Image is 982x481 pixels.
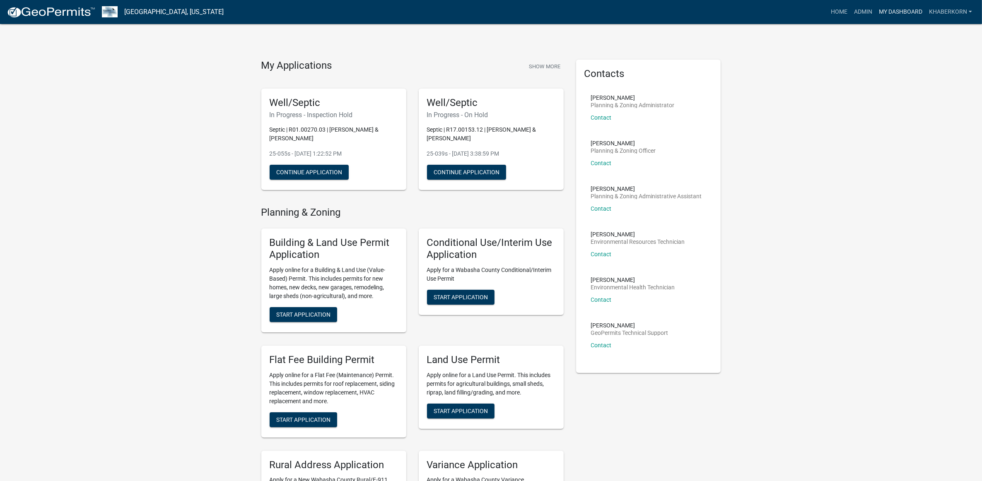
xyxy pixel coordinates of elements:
a: Admin [851,4,876,20]
h5: Well/Septic [270,97,398,109]
p: Environmental Resources Technician [591,239,685,245]
p: Septic | R01.00270.03 | [PERSON_NAME] & [PERSON_NAME] [270,125,398,143]
p: Planning & Zoning Officer [591,148,656,154]
p: Planning & Zoning Administrative Assistant [591,193,702,199]
a: Contact [591,342,612,349]
p: Environmental Health Technician [591,284,675,290]
p: Apply online for a Building & Land Use (Value-Based) Permit. This includes permits for new homes,... [270,266,398,301]
a: Contact [591,251,612,257]
h5: Well/Septic [427,97,555,109]
p: GeoPermits Technical Support [591,330,668,336]
h6: In Progress - Inspection Hold [270,111,398,119]
a: Contact [591,160,612,166]
button: Continue Application [427,165,506,180]
button: Show More [526,60,564,73]
p: 25-039s - [DATE] 3:38:59 PM [427,149,555,158]
p: [PERSON_NAME] [591,231,685,237]
button: Start Application [427,404,495,418]
h5: Conditional Use/Interim Use Application [427,237,555,261]
h5: Variance Application [427,459,555,471]
p: Apply online for a Flat Fee (Maintenance) Permit. This includes permits for roof replacement, sid... [270,371,398,406]
a: My Dashboard [876,4,926,20]
a: Home [828,4,851,20]
h4: Planning & Zoning [261,207,564,219]
button: Start Application [427,290,495,305]
p: [PERSON_NAME] [591,140,656,146]
button: Continue Application [270,165,349,180]
button: Start Application [270,412,337,427]
p: Septic | R17.00153.12 | [PERSON_NAME] & [PERSON_NAME] [427,125,555,143]
h5: Contacts [584,68,713,80]
p: Apply online for a Land Use Permit. This includes permits for agricultural buildings, small sheds... [427,371,555,397]
a: khaberkorn [926,4,975,20]
h5: Building & Land Use Permit Application [270,237,398,261]
p: [PERSON_NAME] [591,95,675,101]
span: Start Application [434,407,488,414]
p: [PERSON_NAME] [591,277,675,283]
a: Contact [591,205,612,212]
p: Apply for a Wabasha County Conditional/Interim Use Permit [427,266,555,283]
p: [PERSON_NAME] [591,186,702,192]
span: Start Application [276,311,331,317]
p: [PERSON_NAME] [591,322,668,328]
h5: Land Use Permit [427,354,555,366]
span: Start Application [434,293,488,300]
img: Wabasha County, Minnesota [102,6,118,17]
a: [GEOGRAPHIC_DATA], [US_STATE] [124,5,224,19]
a: Contact [591,296,612,303]
h6: In Progress - On Hold [427,111,555,119]
a: Contact [591,114,612,121]
p: 25-055s - [DATE] 1:22:52 PM [270,149,398,158]
h4: My Applications [261,60,332,72]
p: Planning & Zoning Administrator [591,102,675,108]
h5: Flat Fee Building Permit [270,354,398,366]
span: Start Application [276,416,331,423]
h5: Rural Address Application [270,459,398,471]
button: Start Application [270,307,337,322]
